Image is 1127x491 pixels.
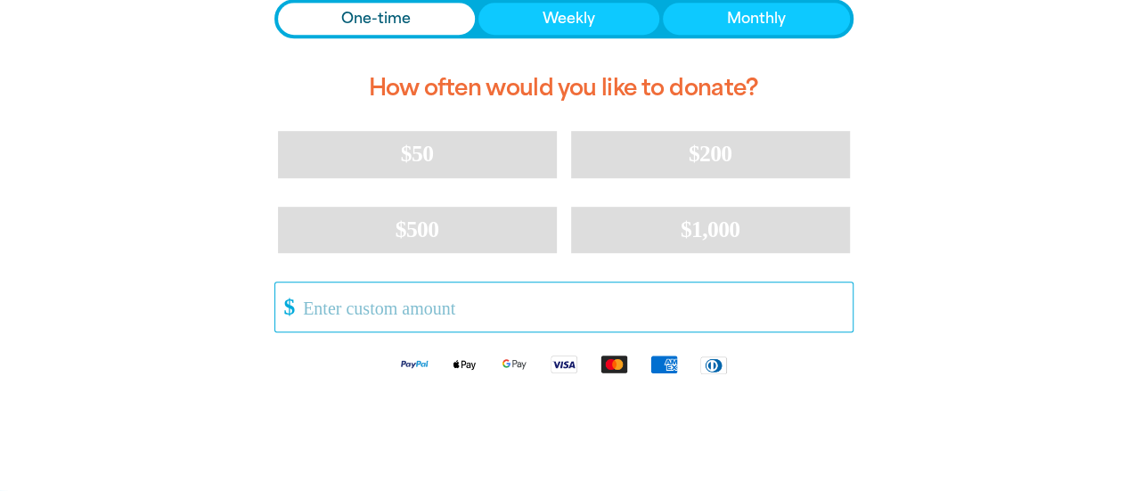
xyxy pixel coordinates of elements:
button: $500 [278,207,557,253]
span: $500 [396,217,439,242]
img: Apple Pay logo [439,354,489,374]
input: Enter custom amount [290,282,852,331]
span: Monthly [727,8,786,29]
span: $ [275,287,295,327]
button: $1,000 [571,207,850,253]
button: Monthly [663,3,850,35]
button: Weekly [478,3,659,35]
img: Google Pay logo [489,354,539,374]
img: Diners Club logo [689,355,739,375]
img: American Express logo [639,354,689,374]
h2: How often would you like to donate? [274,60,853,117]
button: $200 [571,131,850,177]
button: One-time [278,3,476,35]
img: Visa logo [539,354,589,374]
span: $1,000 [681,217,740,242]
img: Paypal logo [389,354,439,374]
img: Mastercard logo [589,354,639,374]
span: One-time [341,8,411,29]
span: $50 [401,141,433,167]
span: Weekly [543,8,595,29]
button: $50 [278,131,557,177]
span: $200 [689,141,732,167]
div: Available payment methods [274,340,853,389]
